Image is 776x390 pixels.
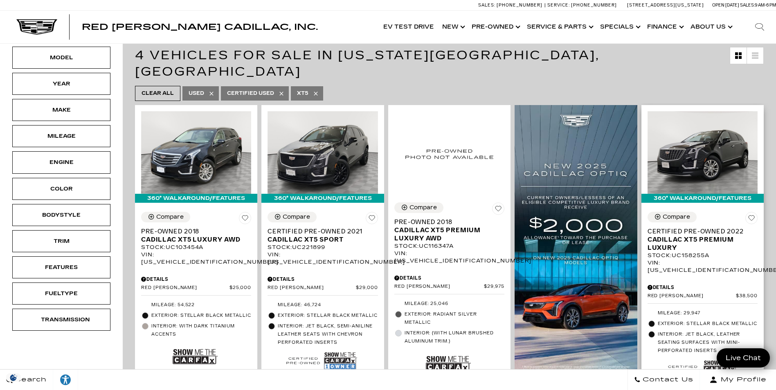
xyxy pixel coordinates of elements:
[596,11,643,43] a: Specials
[141,285,229,291] span: Red [PERSON_NAME]
[740,2,755,8] span: Sales:
[648,227,751,235] span: Certified Pre-Owned 2022
[405,310,504,327] span: Exterior: RADIANT SILVER METALLIC
[648,284,758,291] div: Pricing Details - Certified Pre-Owned 2022 Cadillac XT5 Premium Luxury
[523,11,596,43] a: Service & Parts
[658,320,758,328] span: Exterior: Stellar Black Metallic
[151,322,251,338] span: Interior: with Dark Titanium accents
[268,251,378,266] div: VIN: [US_VEHICLE_IDENTIFICATION_NUMBER]
[141,227,251,244] a: Pre-Owned 2018Cadillac XT5 Luxury AWD
[478,2,495,8] span: Sales:
[366,212,378,227] button: Save Vehicle
[41,53,82,62] div: Model
[394,202,443,213] button: Compare Vehicle
[663,213,690,221] div: Compare
[4,373,23,382] section: Click to Open Cookie Consent Modal
[41,237,82,246] div: Trim
[268,235,371,244] span: Cadillac XT5 Sport
[409,204,437,211] div: Compare
[16,19,57,35] img: Cadillac Dark Logo with Cadillac White Text
[278,322,378,347] span: Interior: Jet Black, Semi-aniline leather seats with chevron perforated inserts
[648,252,758,259] div: Stock : UC158255A
[627,2,704,8] a: [STREET_ADDRESS][US_STATE]
[268,285,378,291] a: Red [PERSON_NAME] $29,000
[141,300,251,310] li: Mileage: 54,522
[686,11,735,43] a: About Us
[643,11,686,43] a: Finance
[712,2,739,8] span: Open [DATE]
[722,353,765,363] span: Live Chat
[286,353,319,369] img: Cadillac Certified Used Vehicle
[718,374,767,386] span: My Profile
[641,194,764,203] div: 360° WalkAround/Features
[648,293,758,299] a: Red [PERSON_NAME] $38,500
[268,227,371,235] span: Certified Pre-Owned 2021
[571,2,617,8] span: [PHONE_NUMBER]
[544,3,619,7] a: Service: [PHONE_NUMBER]
[141,251,251,266] div: VIN: [US_VEHICLE_IDENTIFICATION_NUMBER]
[4,373,23,382] img: Opt-Out Icon
[41,289,82,298] div: Fueltype
[628,370,700,390] a: Contact Us
[736,293,758,299] span: $38,500
[648,212,697,222] button: Compare Vehicle
[41,315,82,324] div: Transmission
[41,79,82,88] div: Year
[141,244,251,251] div: Stock : UC103454A
[743,11,776,43] div: Search
[394,242,504,250] div: Stock : UC116347A
[283,213,310,221] div: Compare
[261,194,384,203] div: 360° WalkAround/Features
[394,298,504,309] li: Mileage: 25,046
[173,342,218,372] img: Show Me the CARFAX Badge
[324,350,357,372] img: Show Me the CARFAX 1-Owner Badge
[239,212,251,227] button: Save Vehicle
[478,3,544,7] a: Sales: [PHONE_NUMBER]
[12,230,110,252] div: TrimTrim
[12,178,110,200] div: ColorColor
[156,213,184,221] div: Compare
[141,212,190,222] button: Compare Vehicle
[648,259,758,274] div: VIN: [US_VEHICLE_IDENTIFICATION_NUMBER]
[41,105,82,114] div: Make
[648,235,751,252] span: Cadillac XT5 Premium Luxury
[648,308,758,318] li: Mileage: 29,947
[745,212,758,227] button: Save Vehicle
[484,284,504,290] span: $29,975
[12,99,110,121] div: MakeMake
[394,284,504,290] a: Red [PERSON_NAME] $29,975
[394,274,504,282] div: Pricing Details - Pre-Owned 2018 Cadillac XT5 Premium Luxury AWD
[658,330,758,355] span: Interior: Jet Black, Leather seating surfaces with mini-perforated inserts
[730,47,747,64] a: Grid View
[12,125,110,147] div: MileageMileage
[547,2,570,8] span: Service:
[12,73,110,95] div: YearYear
[12,151,110,173] div: EngineEngine
[438,11,468,43] a: New
[141,285,251,291] a: Red [PERSON_NAME] $25,000
[268,227,378,244] a: Certified Pre-Owned 2021Cadillac XT5 Sport
[394,284,484,290] span: Red [PERSON_NAME]
[82,23,318,31] a: Red [PERSON_NAME] Cadillac, Inc.
[12,256,110,278] div: FeaturesFeatures
[12,47,110,69] div: ModelModel
[666,361,699,377] img: Cadillac Certified Used Vehicle
[12,204,110,226] div: BodystyleBodystyle
[268,212,317,222] button: Compare Vehicle
[268,276,378,283] div: Pricing Details - Certified Pre-Owned 2021 Cadillac XT5 Sport
[356,285,378,291] span: $29,000
[492,202,504,218] button: Save Vehicle
[53,370,78,390] a: Explore your accessibility options
[41,132,82,141] div: Mileage
[394,250,504,264] div: VIN: [US_VEHICLE_IDENTIFICATION_NUMBER]
[497,2,542,8] span: [PHONE_NUMBER]
[278,312,378,320] span: Exterior: Stellar Black Metallic
[13,374,47,386] span: Search
[41,211,82,220] div: Bodystyle
[135,48,600,79] span: 4 Vehicles for Sale in [US_STATE][GEOGRAPHIC_DATA], [GEOGRAPHIC_DATA]
[141,235,245,244] span: Cadillac XT5 Luxury AWD
[268,285,356,291] span: Red [PERSON_NAME]
[700,370,776,390] button: Open user profile menu
[53,374,78,386] div: Explore your accessibility options
[394,226,498,242] span: Cadillac XT5 Premium Luxury AWD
